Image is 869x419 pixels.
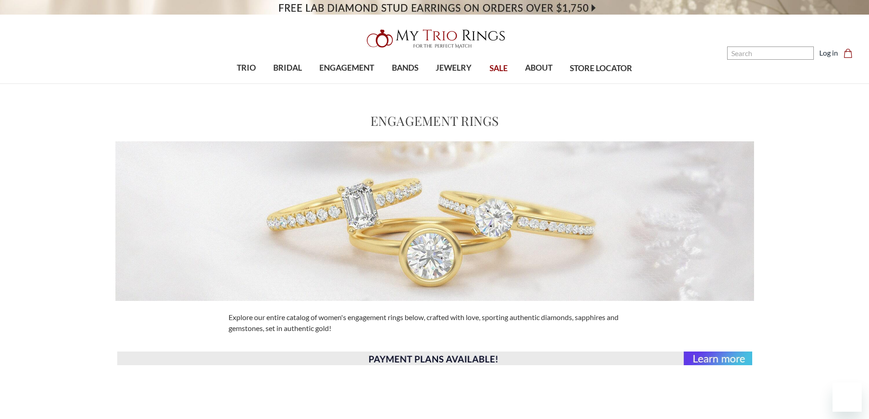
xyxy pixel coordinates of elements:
[242,83,251,84] button: submenu toggle
[436,62,472,74] span: JEWELRY
[843,49,853,58] svg: cart.cart_preview
[449,83,458,84] button: submenu toggle
[283,83,292,84] button: submenu toggle
[370,111,499,130] h1: Engagement Rings
[570,62,632,74] span: STORE LOCATOR
[843,47,858,58] a: Cart with 0 items
[228,53,265,83] a: TRIO
[480,54,516,83] a: SALE
[516,53,561,83] a: ABOUT
[252,24,617,53] a: My Trio Rings
[392,62,418,74] span: BANDS
[489,62,508,74] span: SALE
[311,53,383,83] a: ENGAGEMENT
[319,62,374,74] span: ENGAGEMENT
[727,47,814,60] input: Search
[525,62,552,74] span: ABOUT
[833,383,862,412] iframe: Button to launch messaging window
[561,54,641,83] a: STORE LOCATOR
[534,83,543,84] button: submenu toggle
[427,53,480,83] a: JEWELRY
[819,47,838,58] a: Log in
[237,62,256,74] span: TRIO
[383,53,427,83] a: BANDS
[362,24,508,53] img: My Trio Rings
[401,83,410,84] button: submenu toggle
[223,312,646,334] div: Explore our entire catalog of women's engagement rings below, crafted with love, sporting authent...
[342,83,351,84] button: submenu toggle
[265,53,311,83] a: BRIDAL
[273,62,302,74] span: BRIDAL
